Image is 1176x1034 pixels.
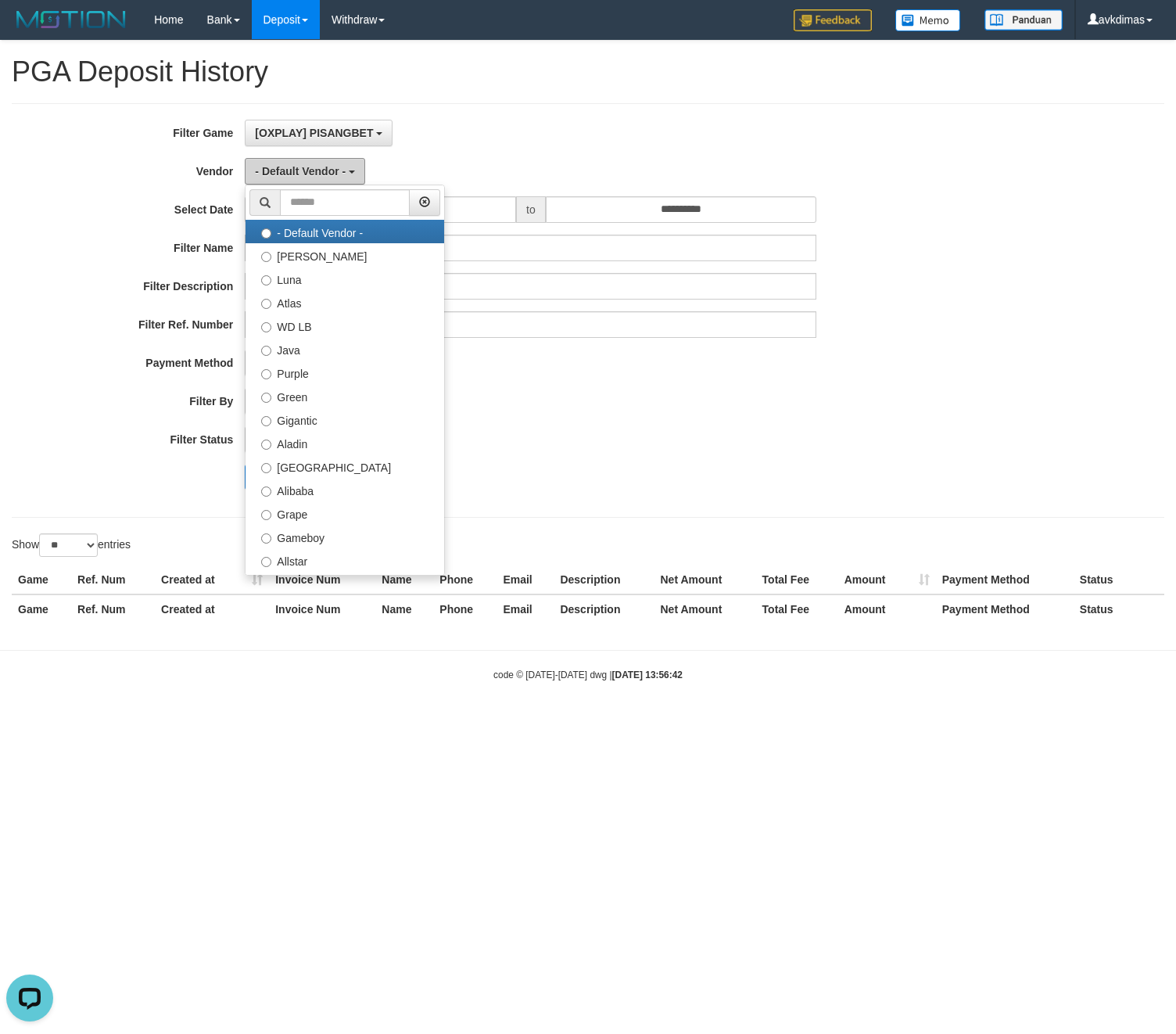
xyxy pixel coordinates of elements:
[246,337,444,361] label: Java
[936,565,1074,594] th: Payment Method
[516,196,546,223] span: to
[261,228,271,239] input: - Default Vendor -
[936,594,1074,623] th: Payment Method
[246,290,444,314] label: Atlas
[261,510,271,520] input: Grape
[895,9,961,31] img: Button%20Memo.svg
[261,369,271,379] input: Purple
[246,407,444,431] label: Gigantic
[493,670,683,680] small: code © [DATE]-[DATE] dwg |
[269,594,375,623] th: Invoice Num
[497,565,554,594] th: Email
[554,594,654,623] th: Description
[246,267,444,290] label: Luna
[12,565,71,594] th: Game
[12,594,71,623] th: Game
[246,361,444,384] label: Purple
[71,594,155,623] th: Ref. Num
[261,322,271,332] input: WD LB
[245,158,365,185] button: - Default Vendor -
[246,525,444,548] label: Gameboy
[654,594,756,623] th: Net Amount
[39,533,98,557] select: Showentries
[246,384,444,407] label: Green
[261,486,271,497] input: Alibaba
[261,252,271,262] input: [PERSON_NAME]
[261,440,271,450] input: Aladin
[261,299,271,309] input: Atlas
[71,565,155,594] th: Ref. Num
[497,594,554,623] th: Email
[155,565,269,594] th: Created at
[246,431,444,454] label: Aladin
[433,565,497,594] th: Phone
[838,565,936,594] th: Amount
[554,565,654,594] th: Description
[255,165,346,178] span: - Default Vendor -
[838,594,936,623] th: Amount
[261,346,271,356] input: Java
[261,557,271,567] input: Allstar
[1074,565,1164,594] th: Status
[261,533,271,544] input: Gameboy
[246,501,444,525] label: Grape
[12,56,1164,88] h1: PGA Deposit History
[261,463,271,473] input: [GEOGRAPHIC_DATA]
[245,120,393,146] button: [OXPLAY] PISANGBET
[269,565,375,594] th: Invoice Num
[375,594,433,623] th: Name
[756,594,838,623] th: Total Fee
[155,594,269,623] th: Created at
[261,416,271,426] input: Gigantic
[756,565,838,594] th: Total Fee
[654,565,756,594] th: Net Amount
[246,478,444,501] label: Alibaba
[246,548,444,572] label: Allstar
[1074,594,1164,623] th: Status
[261,275,271,285] input: Luna
[433,594,497,623] th: Phone
[246,572,444,595] label: Xtr
[794,9,872,31] img: Feedback.jpg
[255,127,373,139] span: [OXPLAY] PISANGBET
[246,454,444,478] label: [GEOGRAPHIC_DATA]
[375,565,433,594] th: Name
[246,243,444,267] label: [PERSON_NAME]
[261,393,271,403] input: Green
[12,533,131,557] label: Show entries
[246,220,444,243] label: - Default Vendor -
[612,670,683,680] strong: [DATE] 13:56:42
[6,6,53,53] button: Open LiveChat chat widget
[984,9,1063,31] img: panduan.png
[246,314,444,337] label: WD LB
[12,8,131,31] img: MOTION_logo.png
